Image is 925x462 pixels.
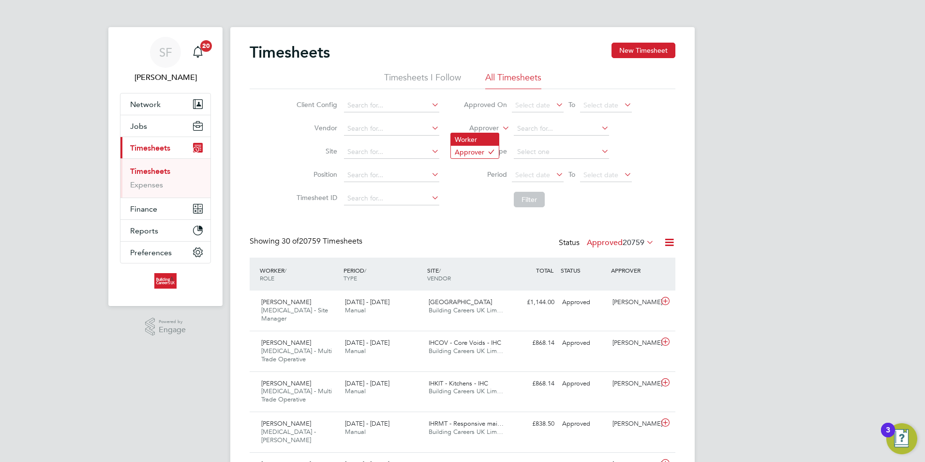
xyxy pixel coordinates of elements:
[558,262,609,279] div: STATUS
[159,318,186,326] span: Powered by
[609,416,659,432] div: [PERSON_NAME]
[345,306,366,314] span: Manual
[451,133,499,146] li: Worker
[154,273,176,289] img: buildingcareersuk-logo-retina.png
[566,168,578,181] span: To
[429,419,504,428] span: IHRMT - Responsive mai…
[120,158,210,198] div: Timesheets
[609,376,659,392] div: [PERSON_NAME]
[344,169,439,182] input: Search for...
[463,170,507,179] label: Period
[609,294,659,310] div: [PERSON_NAME]
[612,43,675,58] button: New Timesheet
[130,226,158,235] span: Reports
[583,101,618,109] span: Select date
[451,146,499,158] li: Approver
[558,416,609,432] div: Approved
[558,335,609,351] div: Approved
[429,379,488,387] span: IHKIT - Kitchens - IHC
[120,115,210,137] button: Jobs
[345,379,389,387] span: [DATE] - [DATE]
[886,430,890,443] div: 3
[439,266,441,274] span: /
[485,72,541,89] li: All Timesheets
[130,204,157,214] span: Finance
[463,100,507,109] label: Approved On
[294,147,337,155] label: Site
[508,376,558,392] div: £868.14
[623,238,644,247] span: 20759
[384,72,461,89] li: Timesheets I Follow
[345,298,389,306] span: [DATE] - [DATE]
[188,37,208,68] a: 20
[120,72,211,83] span: Sophie Forshaw
[260,274,274,282] span: ROLE
[558,294,609,310] div: Approved
[250,236,364,246] div: Showing
[261,379,311,387] span: [PERSON_NAME]
[130,248,172,257] span: Preferences
[508,335,558,351] div: £868.14
[427,274,451,282] span: VENDOR
[609,262,659,279] div: APPROVER
[130,143,170,153] span: Timesheets
[343,274,357,282] span: TYPE
[120,220,210,241] button: Reports
[120,37,211,83] a: SF[PERSON_NAME]
[429,298,492,306] span: [GEOGRAPHIC_DATA]
[261,428,316,444] span: [MEDICAL_DATA] - [PERSON_NAME]
[345,419,389,428] span: [DATE] - [DATE]
[159,46,172,59] span: SF
[341,262,425,287] div: PERIOD
[514,145,609,159] input: Select one
[120,198,210,219] button: Finance
[514,192,545,207] button: Filter
[261,347,332,363] span: [MEDICAL_DATA] - Multi Trade Operative
[282,236,299,246] span: 30 of
[587,238,654,247] label: Approved
[344,122,439,136] input: Search for...
[130,122,147,131] span: Jobs
[130,167,170,176] a: Timesheets
[257,262,341,287] div: WORKER
[120,273,211,289] a: Go to home page
[261,387,332,403] span: [MEDICAL_DATA] - Multi Trade Operative
[455,123,499,133] label: Approver
[345,387,366,395] span: Manual
[294,170,337,179] label: Position
[429,428,503,436] span: Building Careers UK Lim…
[261,306,328,323] span: [MEDICAL_DATA] - Site Manager
[345,339,389,347] span: [DATE] - [DATE]
[261,298,311,306] span: [PERSON_NAME]
[108,27,223,306] nav: Main navigation
[514,122,609,136] input: Search for...
[130,180,163,189] a: Expenses
[261,419,311,428] span: [PERSON_NAME]
[120,93,210,115] button: Network
[559,236,656,250] div: Status
[515,170,550,179] span: Select date
[284,266,286,274] span: /
[200,40,212,52] span: 20
[345,347,366,355] span: Manual
[429,347,503,355] span: Building Careers UK Lim…
[145,318,186,336] a: Powered byEngage
[130,100,161,109] span: Network
[515,101,550,109] span: Select date
[566,98,578,111] span: To
[294,123,337,132] label: Vendor
[508,416,558,432] div: £838.50
[294,100,337,109] label: Client Config
[425,262,508,287] div: SITE
[120,137,210,158] button: Timesheets
[159,326,186,334] span: Engage
[294,193,337,202] label: Timesheet ID
[429,387,503,395] span: Building Careers UK Lim…
[558,376,609,392] div: Approved
[120,242,210,263] button: Preferences
[344,192,439,205] input: Search for...
[583,170,618,179] span: Select date
[344,99,439,112] input: Search for...
[429,306,503,314] span: Building Careers UK Lim…
[609,335,659,351] div: [PERSON_NAME]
